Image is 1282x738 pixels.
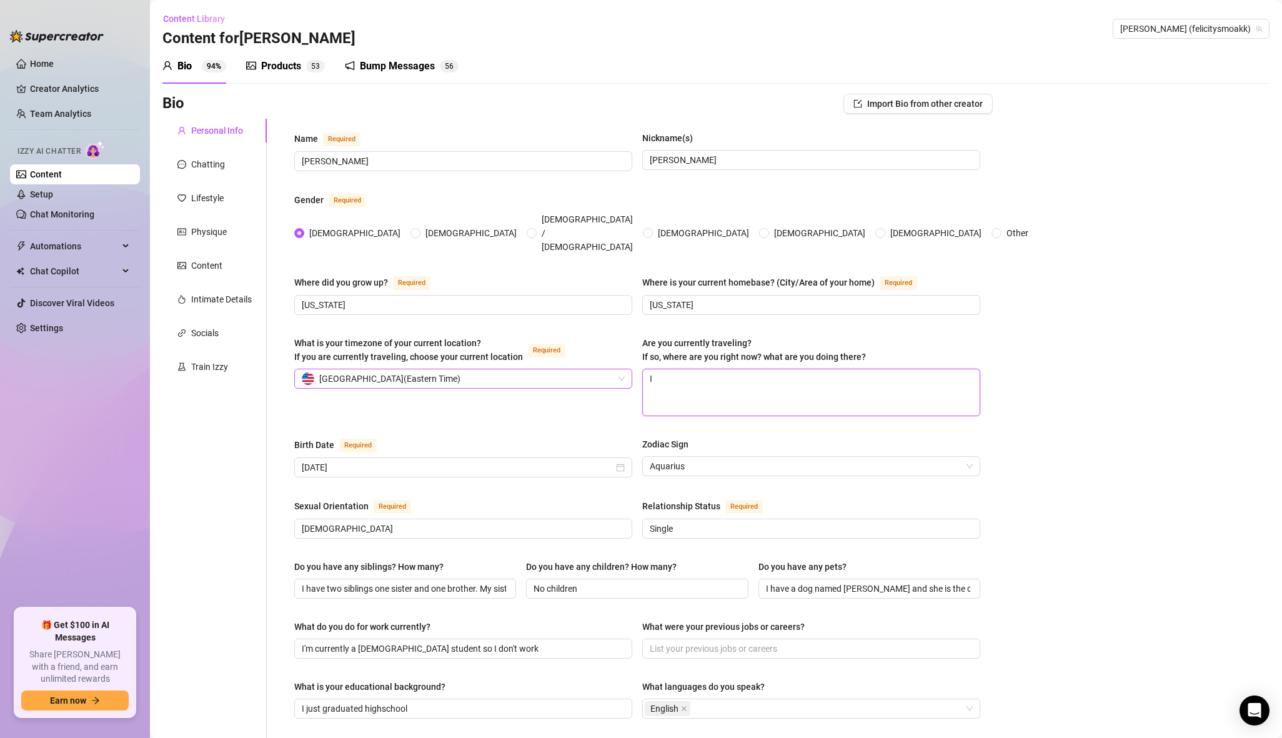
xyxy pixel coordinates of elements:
[294,192,380,207] label: Gender
[177,126,186,135] span: user
[177,160,186,169] span: message
[294,132,318,146] div: Name
[30,209,94,219] a: Chat Monitoring
[177,362,186,371] span: experiment
[10,30,104,42] img: logo-BBDzfeDw.svg
[420,226,522,240] span: [DEMOGRAPHIC_DATA]
[339,439,377,452] span: Required
[177,295,186,304] span: fire
[650,153,970,167] input: Nickname(s)
[177,59,192,74] div: Bio
[769,226,870,240] span: [DEMOGRAPHIC_DATA]
[294,560,444,574] div: Do you have any siblings? How many?
[642,276,875,289] div: Where is your current homebase? (City/Area of your home)
[853,99,862,108] span: import
[294,275,444,290] label: Where did you grow up?
[302,522,622,536] input: Sexual Orientation
[642,620,813,634] label: What were your previous jobs or careers?
[30,109,91,119] a: Team Analytics
[725,500,763,514] span: Required
[302,461,614,474] input: Birth Date
[294,499,425,514] label: Sexual Orientation
[319,369,460,388] span: [GEOGRAPHIC_DATA] ( Eastern Time )
[21,691,129,711] button: Earn nowarrow-right
[30,261,119,281] span: Chat Copilot
[21,649,129,686] span: Share [PERSON_NAME] with a friend, and earn unlimited rewards
[294,620,439,634] label: What do you do for work currently?
[526,560,685,574] label: Do you have any children? How many?
[880,276,917,290] span: Required
[177,194,186,202] span: heart
[345,61,355,71] span: notification
[17,146,81,157] span: Izzy AI Chatter
[1255,25,1263,32] span: team
[693,701,695,716] input: What languages do you speak?
[302,154,622,168] input: Name
[177,329,186,337] span: link
[440,60,459,72] sup: 56
[642,131,693,145] div: Nickname(s)
[642,499,777,514] label: Relationship Status
[302,298,622,312] input: Where did you grow up?
[374,500,411,514] span: Required
[294,131,374,146] label: Name
[294,620,430,634] div: What do you do for work currently?
[294,276,388,289] div: Where did you grow up?
[16,241,26,251] span: thunderbolt
[177,227,186,236] span: idcard
[191,292,252,306] div: Intimate Details
[177,261,186,270] span: picture
[30,189,53,199] a: Setup
[653,226,754,240] span: [DEMOGRAPHIC_DATA]
[642,620,805,634] div: What were your previous jobs or careers?
[311,62,316,71] span: 5
[294,437,390,452] label: Birth Date
[1240,696,1270,726] div: Open Intercom Messenger
[191,326,219,340] div: Socials
[306,60,325,72] sup: 53
[294,680,445,694] div: What is your educational background?
[316,62,320,71] span: 3
[246,61,256,71] span: picture
[162,9,235,29] button: Content Library
[30,79,130,99] a: Creator Analytics
[16,267,24,276] img: Chat Copilot
[643,369,980,416] textarea: I
[758,560,855,574] label: Do you have any pets?
[645,701,690,716] span: English
[302,582,506,596] input: Do you have any siblings? How many?
[642,275,931,290] label: Where is your current homebase? (City/Area of your home)
[30,236,119,256] span: Automations
[162,94,184,114] h3: Bio
[30,169,62,179] a: Content
[642,338,866,362] span: Are you currently traveling? If so, where are you right now? what are you doing there?
[302,372,314,385] img: us
[534,582,738,596] input: Do you have any children? How many?
[360,59,435,74] div: Bump Messages
[191,225,227,239] div: Physique
[163,14,225,24] span: Content Library
[91,696,100,705] span: arrow-right
[191,259,222,272] div: Content
[261,59,301,74] div: Products
[528,344,565,357] span: Required
[294,193,324,207] div: Gender
[885,226,986,240] span: [DEMOGRAPHIC_DATA]
[302,642,622,656] input: What do you do for work currently?
[191,360,228,374] div: Train Izzy
[21,619,129,644] span: 🎁 Get $100 in AI Messages
[191,124,243,137] div: Personal Info
[758,560,847,574] div: Do you have any pets?
[30,59,54,69] a: Home
[642,131,702,145] label: Nickname(s)
[681,706,687,712] span: close
[30,323,63,333] a: Settings
[449,62,454,71] span: 6
[650,702,678,716] span: English
[191,191,224,205] div: Lifestyle
[191,157,225,171] div: Chatting
[650,298,970,312] input: Where is your current homebase? (City/Area of your home)
[766,582,970,596] input: Do you have any pets?
[1120,19,1262,38] span: Felicity (felicitysmoakk)
[526,560,677,574] div: Do you have any children? How many?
